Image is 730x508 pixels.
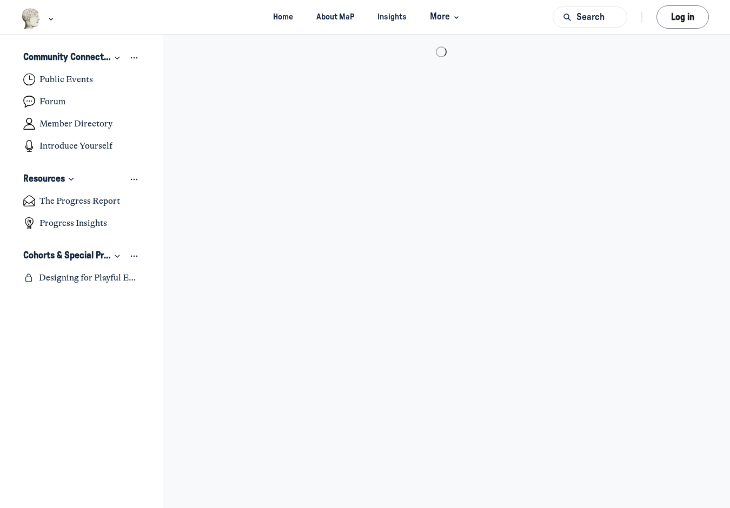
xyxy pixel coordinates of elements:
[21,8,41,29] img: Museums as Progress logo
[14,247,150,266] button: Cohorts & Special ProjectsCollapse space
[111,52,123,63] div: Collapse space
[39,96,66,107] h4: Forum
[14,49,150,68] button: Community ConnectionsCollapse space
[129,52,141,64] button: View space group options
[14,268,150,288] a: Designing for Playful Engagement
[39,218,107,229] h4: Progress Insights
[14,170,150,189] button: ResourcesCollapse space
[263,7,302,27] a: Home
[23,173,65,185] h3: Resources
[39,74,93,85] h4: Public Events
[553,6,627,28] button: Search
[14,136,150,156] a: Introduce Yourself
[23,52,111,64] h3: Community Connections
[421,7,467,27] button: More
[111,251,123,262] div: Collapse space
[129,250,141,262] button: View space group options
[129,173,141,185] button: View space group options
[65,173,77,185] div: Collapse space
[39,118,112,129] h4: Member Directory
[21,7,56,30] button: Museums as Progress logo
[39,272,140,283] h4: Designing for Playful Engagement
[368,7,416,27] a: Insights
[152,35,730,69] main: Main Content
[14,70,150,90] a: Public Events
[430,10,462,24] span: More
[14,191,150,211] a: The Progress Report
[656,5,709,29] button: Log in
[23,250,111,262] h3: Cohorts & Special Projects
[39,141,112,151] h4: Introduce Yourself
[307,7,363,27] a: About MaP
[14,92,150,112] a: Forum
[14,114,150,134] a: Member Directory
[39,196,120,206] h4: The Progress Report
[14,213,150,233] a: Progress Insights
